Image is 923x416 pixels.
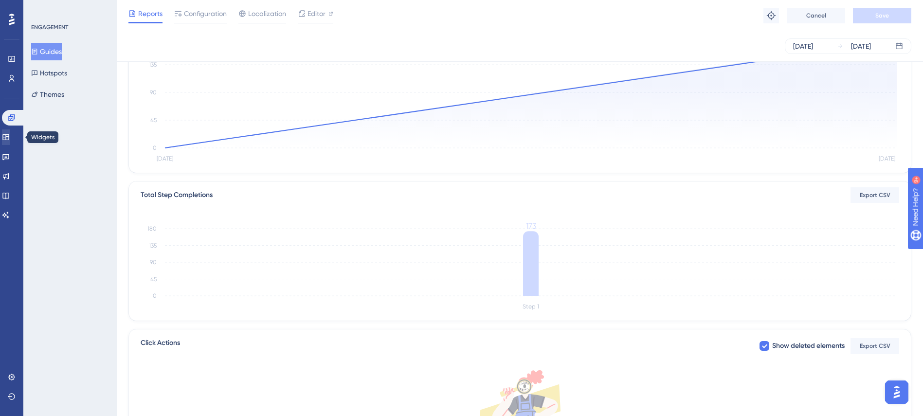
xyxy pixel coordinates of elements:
tspan: 173 [526,221,536,231]
button: Guides [31,43,62,60]
button: Export CSV [851,187,899,203]
button: Save [853,8,911,23]
button: Hotspots [31,64,67,82]
div: 9+ [66,5,72,13]
span: Export CSV [860,191,890,199]
tspan: 45 [150,117,157,124]
div: [DATE] [851,40,871,52]
span: Export CSV [860,342,890,350]
tspan: 135 [149,61,157,68]
tspan: 0 [153,292,157,299]
span: Need Help? [23,2,61,14]
tspan: 90 [150,89,157,96]
tspan: 0 [153,145,157,151]
span: Cancel [806,12,826,19]
button: Cancel [787,8,845,23]
tspan: [DATE] [879,155,895,162]
tspan: 45 [150,276,157,283]
tspan: 180 [147,225,157,232]
span: Save [875,12,889,19]
div: ENGAGEMENT [31,23,68,31]
button: Export CSV [851,338,899,354]
tspan: 135 [149,242,157,249]
span: Show deleted elements [772,340,845,352]
span: Reports [138,8,163,19]
div: Total Step Completions [141,189,213,201]
span: Editor [308,8,326,19]
tspan: Step 1 [523,303,539,310]
span: Click Actions [141,337,180,355]
tspan: 90 [150,259,157,266]
button: Themes [31,86,64,103]
div: [DATE] [793,40,813,52]
iframe: UserGuiding AI Assistant Launcher [882,378,911,407]
tspan: [DATE] [157,155,173,162]
span: Configuration [184,8,227,19]
span: Localization [248,8,286,19]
